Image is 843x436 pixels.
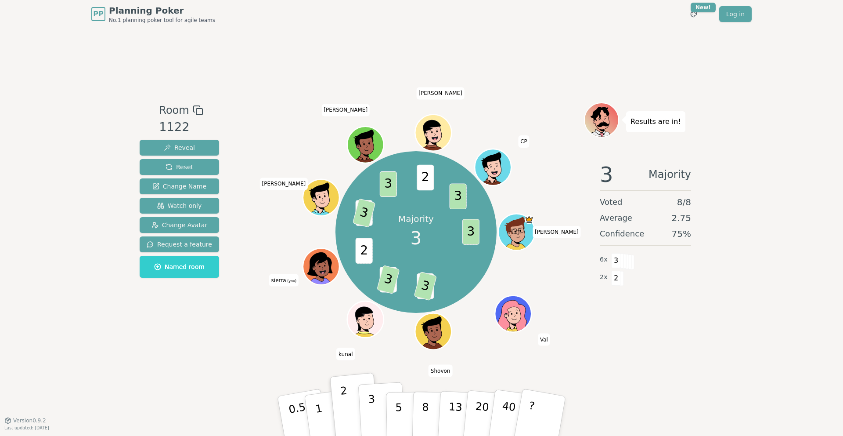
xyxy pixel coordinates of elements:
span: Click to change your name [416,87,465,99]
span: Click to change your name [538,334,550,346]
span: 3 [462,219,479,245]
span: 2 [417,165,434,191]
span: 6 x [600,255,608,265]
p: Majority [398,213,434,225]
span: 3 [377,265,400,294]
span: Planning Poker [109,4,215,17]
span: 3 [414,272,437,301]
span: Reveal [164,143,195,152]
span: Change Avatar [151,221,208,229]
span: 3 [380,171,397,197]
span: Watch only [157,201,202,210]
span: 2 [611,271,621,286]
span: PP [93,9,103,19]
span: 3 [450,184,467,210]
span: 2 x [600,272,608,282]
button: Named room [140,256,219,278]
button: Click to change your avatar [304,249,339,283]
a: PPPlanning PokerNo.1 planning poker tool for agile teams [91,4,215,24]
span: 2 [356,238,373,264]
span: 3 [411,225,421,251]
span: 75 % [672,228,691,240]
span: Click to change your name [321,104,370,116]
span: 3 [600,164,613,185]
button: Reset [140,159,219,175]
span: Click to change your name [269,274,299,287]
span: Reset [166,163,193,171]
span: 2.75 [671,212,691,224]
button: Reveal [140,140,219,156]
div: 1122 [159,118,203,136]
span: spencer is the host [525,215,534,224]
button: Version0.9.2 [4,417,46,424]
span: Click to change your name [336,348,355,360]
span: No.1 planning poker tool for agile teams [109,17,215,24]
span: Click to change your name [533,226,581,238]
span: Click to change your name [518,135,530,148]
a: Log in [719,6,752,22]
span: 3 [611,253,621,268]
span: Majority [648,164,691,185]
span: Room [159,102,189,118]
span: Click to change your name [260,178,308,190]
span: Change Name [152,182,206,191]
span: 8 / 8 [677,196,691,208]
button: Request a feature [140,236,219,252]
span: Request a feature [147,240,212,249]
span: Click to change your name [429,365,453,377]
p: 2 [340,385,351,432]
span: (you) [286,279,297,283]
span: Version 0.9.2 [13,417,46,424]
span: Confidence [600,228,644,240]
span: Voted [600,196,623,208]
button: Change Name [140,178,219,194]
span: 3 [353,199,376,228]
div: New! [691,3,716,12]
button: Watch only [140,198,219,214]
span: Average [600,212,632,224]
p: Results are in! [630,116,681,128]
button: Change Avatar [140,217,219,233]
button: New! [686,6,702,22]
span: Last updated: [DATE] [4,425,49,430]
span: Named room [154,262,205,271]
